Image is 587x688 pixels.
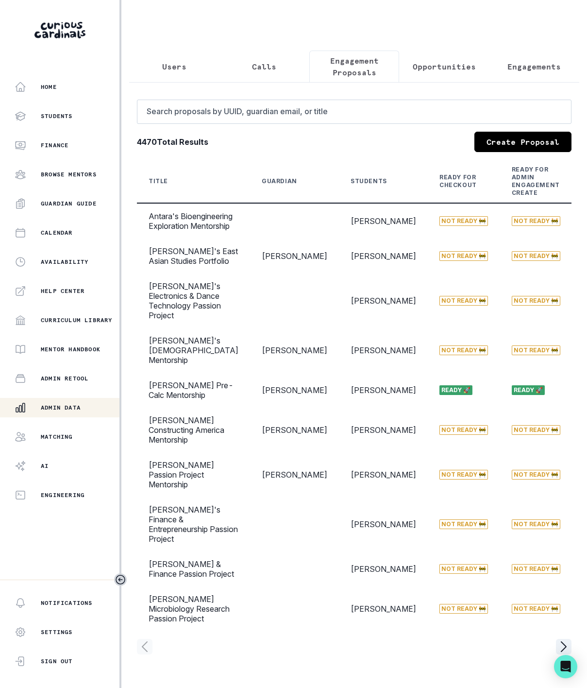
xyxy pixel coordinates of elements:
[41,433,73,441] p: Matching
[149,177,168,185] div: Title
[439,345,488,355] span: Not Ready 🚧
[137,136,208,148] b: 4470 Total Results
[339,408,428,452] td: [PERSON_NAME]
[41,462,49,470] p: AI
[252,61,276,72] p: Calls
[439,216,488,226] span: Not Ready 🚧
[339,328,428,373] td: [PERSON_NAME]
[512,425,560,435] span: Not Ready 🚧
[250,408,339,452] td: [PERSON_NAME]
[512,251,560,261] span: Not Ready 🚧
[512,564,560,574] span: Not Ready 🚧
[41,287,84,295] p: Help Center
[439,604,488,614] span: Not Ready 🚧
[114,573,127,586] button: Toggle sidebar
[41,112,73,120] p: Students
[474,132,571,152] a: Create Proposal
[250,328,339,373] td: [PERSON_NAME]
[137,274,250,328] td: [PERSON_NAME]'s Electronics & Dance Technology Passion Project
[339,373,428,408] td: [PERSON_NAME]
[41,171,97,178] p: Browse Mentors
[137,452,250,497] td: [PERSON_NAME] Passion Project Mentorship
[41,229,73,237] p: Calendar
[439,296,488,306] span: Not Ready 🚧
[137,328,250,373] td: [PERSON_NAME]'s [DEMOGRAPHIC_DATA] Mentorship
[512,216,560,226] span: Not Ready 🚧
[262,177,297,185] div: Guardian
[41,345,101,353] p: Mentor Handbook
[512,604,560,614] span: Not Ready 🚧
[351,177,387,185] div: Students
[512,470,560,480] span: Not Ready 🚧
[512,166,560,197] div: Ready for Admin Engagement Create
[41,628,73,636] p: Settings
[507,61,561,72] p: Engagements
[512,296,560,306] span: Not Ready 🚧
[41,491,84,499] p: Engineering
[137,551,250,586] td: [PERSON_NAME] & Finance Passion Project
[137,239,250,274] td: [PERSON_NAME]'s East Asian Studies Portfolio
[41,404,81,412] p: Admin Data
[439,470,488,480] span: Not Ready 🚧
[137,408,250,452] td: [PERSON_NAME] Constructing America Mentorship
[41,316,113,324] p: Curriculum Library
[41,258,88,266] p: Availability
[339,452,428,497] td: [PERSON_NAME]
[339,497,428,551] td: [PERSON_NAME]
[554,655,577,678] div: Open Intercom Messenger
[339,203,428,239] td: [PERSON_NAME]
[137,203,250,239] td: Antara's Bioengineering Exploration Mentorship
[34,22,85,38] img: Curious Cardinals Logo
[512,385,545,395] span: Ready 🚀
[439,385,472,395] span: Ready 🚀
[41,200,97,207] p: Guardian Guide
[556,639,571,654] svg: page right
[339,551,428,586] td: [PERSON_NAME]
[137,639,152,654] svg: page left
[439,564,488,574] span: Not Ready 🚧
[41,657,73,665] p: Sign Out
[250,239,339,274] td: [PERSON_NAME]
[162,61,186,72] p: Users
[41,83,57,91] p: Home
[137,586,250,631] td: [PERSON_NAME] Microbiology Research Passion Project
[137,373,250,408] td: [PERSON_NAME] Pre-Calc Mentorship
[339,274,428,328] td: [PERSON_NAME]
[339,239,428,274] td: [PERSON_NAME]
[250,452,339,497] td: [PERSON_NAME]
[137,497,250,551] td: [PERSON_NAME]'s Finance & Entrepreneurship Passion Project
[250,373,339,408] td: [PERSON_NAME]
[439,519,488,529] span: Not Ready 🚧
[439,173,477,189] div: Ready for Checkout
[318,55,391,78] p: Engagement Proposals
[41,599,93,607] p: Notifications
[413,61,476,72] p: Opportunities
[512,345,560,355] span: Not Ready 🚧
[439,425,488,435] span: Not Ready 🚧
[439,251,488,261] span: Not Ready 🚧
[339,586,428,631] td: [PERSON_NAME]
[41,141,68,149] p: Finance
[41,375,88,382] p: Admin Retool
[512,519,560,529] span: Not Ready 🚧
